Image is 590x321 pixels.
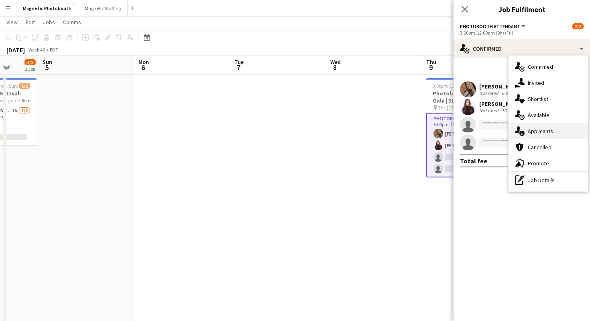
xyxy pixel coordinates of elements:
[460,23,527,29] button: Photobooth Attendant
[454,39,590,58] div: Confirmed
[454,4,590,14] h3: Job Fulfilment
[6,46,25,54] div: [DATE]
[509,123,588,139] div: Applicants
[426,78,516,177] app-job-card: 3:00pm-12:00am (9h) (Fri)2/4Photobooth: Peel Police Gala | 3109 The [GEOGRAPHIC_DATA] ([GEOGRAPHI...
[43,58,52,66] span: Sun
[479,107,500,114] div: Not rated
[460,30,584,36] div: 3:00pm-12:00am (9h) (Fri)
[233,63,244,72] span: 7
[500,90,516,96] div: 6.8km
[41,63,52,72] span: 5
[509,139,588,155] div: Cancelled
[509,172,588,188] div: Job Details
[438,105,498,111] span: The [GEOGRAPHIC_DATA] ([GEOGRAPHIC_DATA])
[433,83,486,89] span: 3:00pm-12:00am (9h) (Fri)
[330,58,341,66] span: Wed
[18,97,30,103] span: 1 Role
[509,155,588,171] div: Promote
[137,63,149,72] span: 6
[329,63,341,72] span: 8
[460,157,487,165] div: Total fee
[40,17,58,27] a: Jobs
[16,0,78,16] button: Magnetic Photobooth
[572,23,584,29] span: 2/4
[509,107,588,123] div: Available
[22,17,38,27] a: Edit
[509,59,588,75] div: Confirmed
[426,58,436,66] span: Thu
[426,113,516,177] app-card-role: Photobooth Attendant1A2/43:00pm-12:00am (9h)[PERSON_NAME][PERSON_NAME]
[479,100,532,107] div: [PERSON_NAME]
[479,90,500,96] div: Not rated
[3,17,21,27] a: View
[63,19,81,26] span: Comms
[26,19,35,26] span: Edit
[25,66,35,72] div: 1 Job
[479,83,522,90] div: [PERSON_NAME]
[50,47,58,53] div: EDT
[138,58,149,66] span: Mon
[234,58,244,66] span: Tue
[43,19,55,26] span: Jobs
[24,59,36,65] span: 1/2
[509,75,588,91] div: Invited
[60,17,84,27] a: Comms
[509,91,588,107] div: Shortlist
[26,47,47,53] span: Week 40
[500,107,518,114] div: 10.8km
[78,0,128,16] button: Magnetic Staffing
[426,90,516,104] h3: Photobooth: Peel Police Gala | 3109
[6,19,18,26] span: View
[460,23,520,29] span: Photobooth Attendant
[425,63,436,72] span: 9
[19,83,30,89] span: 1/2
